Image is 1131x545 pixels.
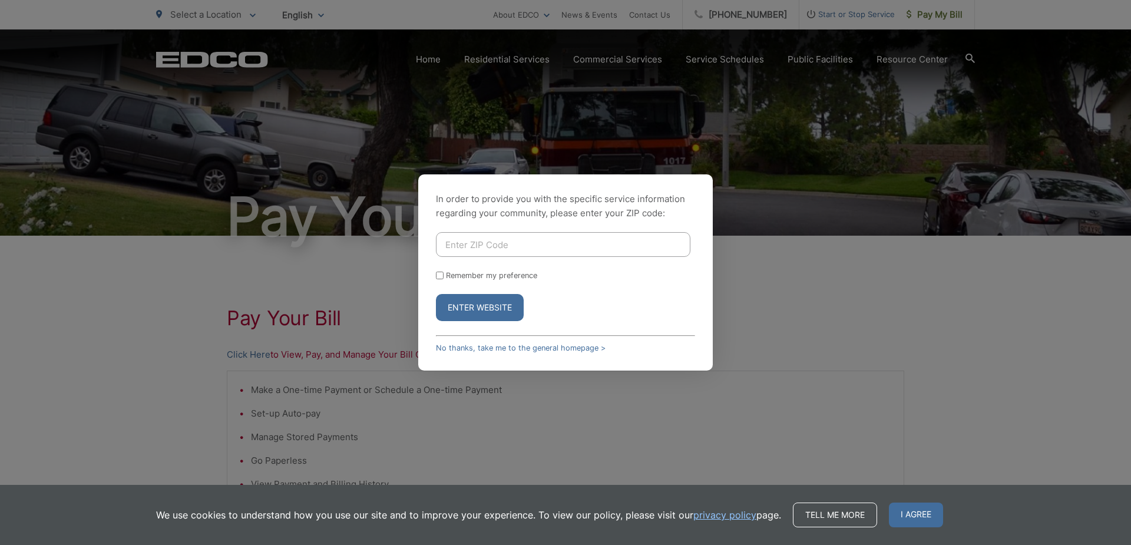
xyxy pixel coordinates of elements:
[693,508,756,522] a: privacy policy
[889,503,943,527] span: I agree
[156,508,781,522] p: We use cookies to understand how you use our site and to improve your experience. To view our pol...
[436,192,695,220] p: In order to provide you with the specific service information regarding your community, please en...
[436,294,524,321] button: Enter Website
[793,503,877,527] a: Tell me more
[436,343,606,352] a: No thanks, take me to the general homepage >
[446,271,537,280] label: Remember my preference
[436,232,690,257] input: Enter ZIP Code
